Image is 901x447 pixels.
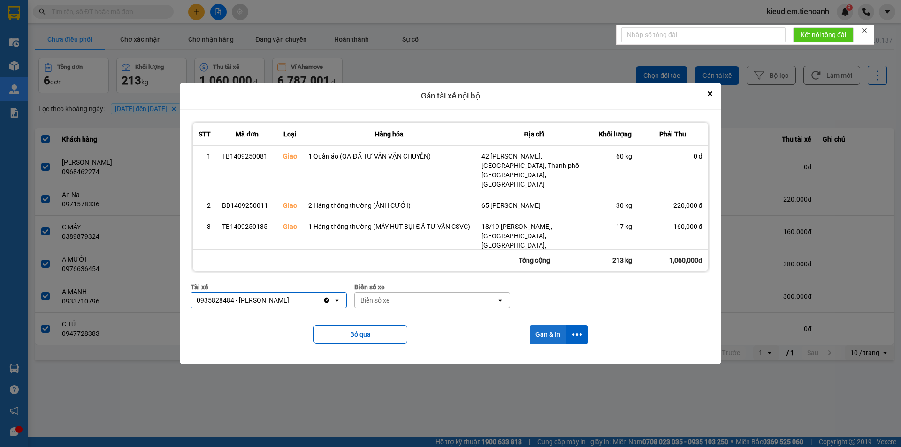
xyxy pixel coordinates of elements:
[283,152,297,161] div: Giao
[199,129,211,140] div: STT
[308,222,470,231] div: 1 Hàng thông thường (MÁY HÚT BỤI ĐÃ TƯ VẤN CSVC)
[481,222,588,259] div: 18/19 [PERSON_NAME], [GEOGRAPHIC_DATA], [GEOGRAPHIC_DATA], [GEOGRAPHIC_DATA]
[481,152,588,189] div: 42 [PERSON_NAME], [GEOGRAPHIC_DATA], Thành phố [GEOGRAPHIC_DATA], [GEOGRAPHIC_DATA]
[222,222,272,231] div: TB1409250135
[793,27,854,42] button: Kết nối tổng đài
[476,250,593,271] div: Tổng cộng
[496,296,504,304] svg: open
[621,27,786,42] input: Nhập số tổng đài
[643,201,702,210] div: 220,000 đ
[191,282,346,292] div: Tài xế
[222,201,272,210] div: BD1409250011
[290,295,291,305] input: Selected 0935828484 - Bùi Văn Sức.
[599,129,632,140] div: Khối lượng
[197,295,289,305] div: 0935828484 - [PERSON_NAME]
[180,83,721,364] div: dialog
[323,296,330,304] svg: Clear value
[333,296,341,304] svg: open
[283,129,297,140] div: Loại
[313,325,407,344] button: Bỏ qua
[599,222,632,231] div: 17 kg
[283,222,297,231] div: Giao
[861,27,868,34] span: close
[360,295,389,305] div: Biển số xe
[354,282,510,292] div: Biển số xe
[283,201,297,210] div: Giao
[599,201,632,210] div: 30 kg
[308,129,470,140] div: Hàng hóa
[643,222,702,231] div: 160,000 đ
[643,152,702,161] div: 0 đ
[481,129,588,140] div: Địa chỉ
[199,201,211,210] div: 2
[801,30,846,40] span: Kết nối tổng đài
[638,250,708,271] div: 1,060,000đ
[199,222,211,231] div: 3
[643,129,702,140] div: Phải Thu
[199,152,211,161] div: 1
[599,152,632,161] div: 60 kg
[481,201,588,210] div: 65 [PERSON_NAME]
[308,201,470,210] div: 2 Hàng thông thường (ẢNH CƯỚI)
[180,83,721,110] div: Gán tài xế nội bộ
[308,152,470,161] div: 1 Quần áo (QA ĐÃ TƯ VẤN VẬN CHUYỂN)
[704,88,716,99] button: Close
[530,325,566,344] button: Gán & In
[593,250,638,271] div: 213 kg
[222,129,272,140] div: Mã đơn
[222,152,272,161] div: TB1409250081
